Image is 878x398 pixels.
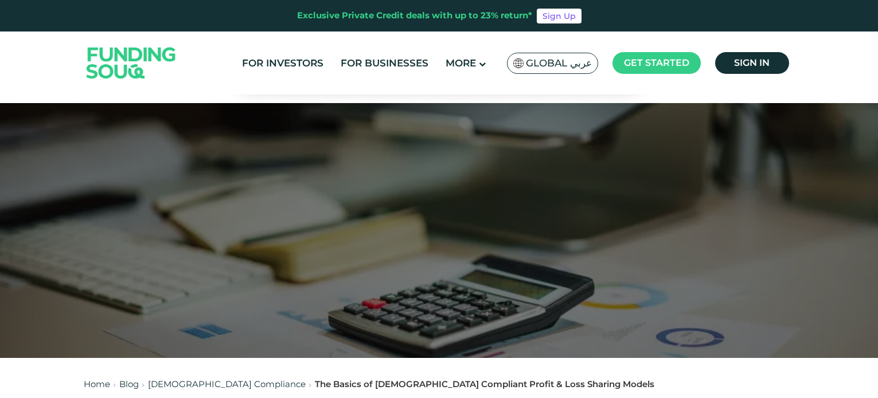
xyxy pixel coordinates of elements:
span: More [446,57,476,69]
a: Blog [119,379,139,389]
a: [DEMOGRAPHIC_DATA] Compliance [148,379,306,389]
img: SA Flag [513,58,524,68]
div: The Basics of [DEMOGRAPHIC_DATA] Compliant Profit & Loss Sharing Models [315,378,654,391]
span: Sign in [734,57,770,68]
span: Get started [624,57,689,68]
a: For Businesses [338,54,431,73]
a: For Investors [239,54,326,73]
div: Exclusive Private Credit deals with up to 23% return* [297,9,532,22]
img: Logo [75,34,188,92]
a: Sign in [715,52,789,74]
a: Sign Up [537,9,582,23]
span: Global عربي [526,57,592,70]
a: Home [84,379,110,389]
